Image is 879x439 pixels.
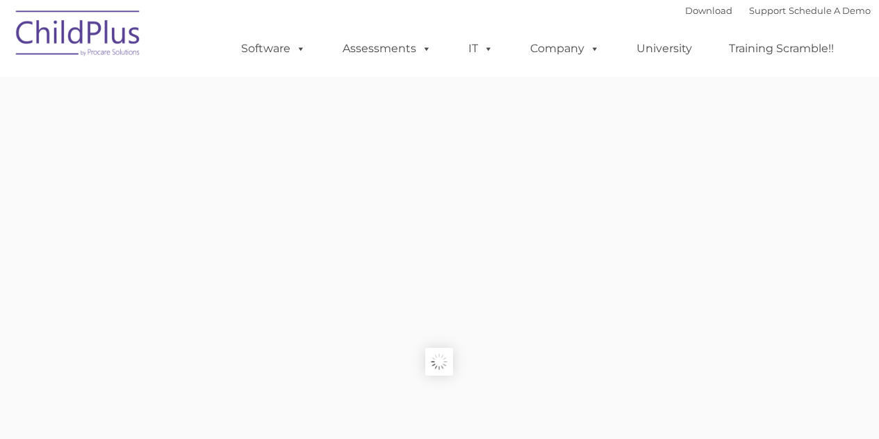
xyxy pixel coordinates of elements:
[685,5,871,16] font: |
[623,35,706,63] a: University
[749,5,786,16] a: Support
[227,35,320,63] a: Software
[9,1,148,70] img: ChildPlus by Procare Solutions
[715,35,848,63] a: Training Scramble!!
[329,35,445,63] a: Assessments
[454,35,507,63] a: IT
[789,5,871,16] a: Schedule A Demo
[685,5,732,16] a: Download
[516,35,614,63] a: Company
